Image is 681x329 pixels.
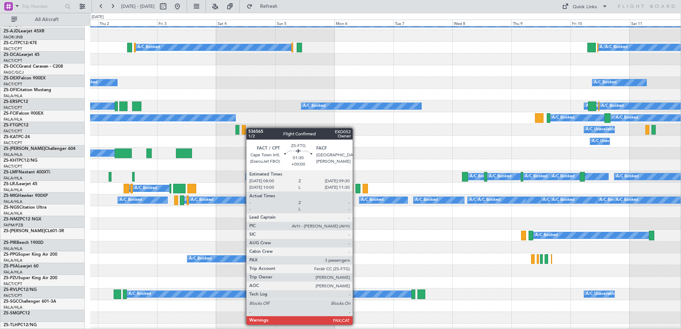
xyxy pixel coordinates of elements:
[4,135,30,139] a: ZS-KATPC-24
[616,195,638,205] div: A/C Booked
[4,170,50,174] a: ZS-LMFNextant 400XTi
[275,20,334,26] div: Sun 5
[4,241,43,245] a: ZS-PIRBeech 1900D
[4,123,28,127] a: ZS-FTGPC12
[4,41,37,45] a: ZS-CJTPC12/47E
[4,217,20,221] span: ZS-NMZ
[22,1,63,12] input: Trip Number
[4,276,18,280] span: ZS-PZU
[4,252,18,257] span: ZS-PPG
[452,20,511,26] div: Wed 8
[4,88,17,92] span: ZS-DFI
[4,323,37,327] a: ZS-TLHPC12/NG
[4,82,22,87] a: FACT/CPT
[4,76,46,80] a: ZS-DEXFalcon 900EX
[4,182,37,186] a: ZS-LRJLearjet 45
[129,289,151,299] div: A/C Booked
[247,195,270,205] div: A/C Booked
[4,229,64,233] a: ZS-[PERSON_NAME]CL601-3R
[600,42,622,53] div: A/C Booked
[4,70,24,75] a: FAGC/GCJ
[4,53,40,57] a: ZS-DCALearjet 45
[4,158,19,163] span: ZS-KHT
[4,246,22,251] a: FALA/HLA
[4,258,22,263] a: FALA/HLA
[4,211,22,216] a: FALA/HLA
[4,41,17,45] span: ZS-CJT
[216,20,275,26] div: Sat 4
[4,223,23,228] a: FAPM/PZB
[361,195,384,205] div: A/C Booked
[4,88,51,92] a: ZS-DFICitation Mustang
[254,4,284,9] span: Refresh
[4,229,45,233] span: ZS-[PERSON_NAME]
[4,293,22,298] a: FACT/CPT
[4,64,63,69] a: ZS-DCCGrand Caravan - C208
[19,17,75,22] span: All Aircraft
[4,53,19,57] span: ZS-DCA
[4,29,19,33] span: ZS-AJD
[189,254,212,264] div: A/C Booked
[586,101,615,111] div: A/C Unavailable
[4,305,22,310] a: FALA/HLA
[470,171,492,182] div: A/C Booked
[4,64,19,69] span: ZS-DCC
[4,100,18,104] span: ZS-ERS
[525,171,547,182] div: A/C Booked
[4,323,18,327] span: ZS-TLH
[4,76,19,80] span: ZS-DEX
[571,20,630,26] div: Fri 10
[469,195,492,205] div: A/C Booked
[573,4,597,11] div: Quick Links
[4,135,18,139] span: ZS-KAT
[4,129,22,134] a: FACT/CPT
[4,58,22,63] a: FACT/CPT
[4,93,22,99] a: FALA/HLA
[137,42,160,53] div: A/C Booked
[4,140,22,146] a: FACT/CPT
[601,101,624,111] div: A/C Booked
[415,195,438,205] div: A/C Booked
[135,183,157,194] div: A/C Booked
[4,217,41,221] a: ZS-NMZPC12 NGX
[612,113,635,123] div: A/C Booked
[4,288,37,292] a: ZS-RVLPC12/NG
[4,276,57,280] a: ZS-PZUSuper King Air 200
[4,147,45,151] span: ZS-[PERSON_NAME]
[558,1,611,12] button: Quick Links
[586,289,615,299] div: A/C Unavailable
[334,20,394,26] div: Mon 6
[586,124,615,135] div: A/C Unavailable
[185,195,207,205] div: A/C Booked
[4,252,57,257] a: ZS-PPGSuper King Air 200
[120,195,142,205] div: A/C Booked
[535,230,558,241] div: A/C Booked
[4,311,20,315] span: ZS-SMG
[4,205,46,210] a: ZS-NGSCitation Ultra
[4,35,23,40] a: FAOR/JNB
[4,46,22,52] a: FACT/CPT
[4,299,56,304] a: ZS-SGCChallenger 601-3A
[552,195,575,205] div: A/C Booked
[489,171,511,182] div: A/C Booked
[4,111,16,116] span: ZS-FCI
[4,117,22,122] a: FALA/HLA
[4,241,16,245] span: ZS-PIR
[592,136,622,147] div: A/C Unavailable
[4,100,28,104] a: ZS-ERSPC12
[394,20,453,26] div: Tue 7
[552,171,575,182] div: A/C Booked
[248,171,270,182] div: A/C Booked
[543,195,565,205] div: A/C Booked
[4,281,22,287] a: FACT/CPT
[4,264,38,268] a: ZS-PSALearjet 60
[4,288,18,292] span: ZS-RVL
[4,164,22,169] a: FACT/CPT
[478,195,500,205] div: A/C Booked
[4,147,76,151] a: ZS-[PERSON_NAME]Challenger 604
[8,14,77,25] button: All Aircraft
[511,20,571,26] div: Thu 9
[4,29,45,33] a: ZS-AJDLearjet 45XR
[4,194,48,198] a: ZS-MIGHawker 900XP
[4,111,43,116] a: ZS-FCIFalcon 900EX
